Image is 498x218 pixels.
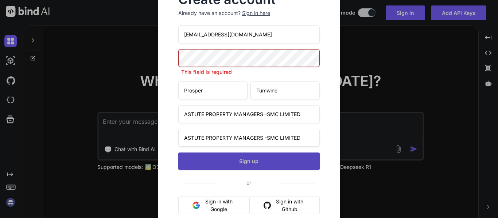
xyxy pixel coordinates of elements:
[178,68,320,76] p: This field is required
[264,202,271,209] img: github
[217,174,280,191] span: or
[178,9,320,17] p: Already have an account?
[242,9,270,17] div: Sign in here
[178,25,320,43] input: Email
[178,82,248,99] input: First Name
[250,82,320,99] input: Last Name
[178,129,320,147] input: Company website
[249,197,320,214] button: Sign in with Github
[178,197,250,214] button: Sign in with Google
[192,202,200,209] img: google
[178,105,320,123] input: Your company name
[178,152,320,170] button: Sign up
